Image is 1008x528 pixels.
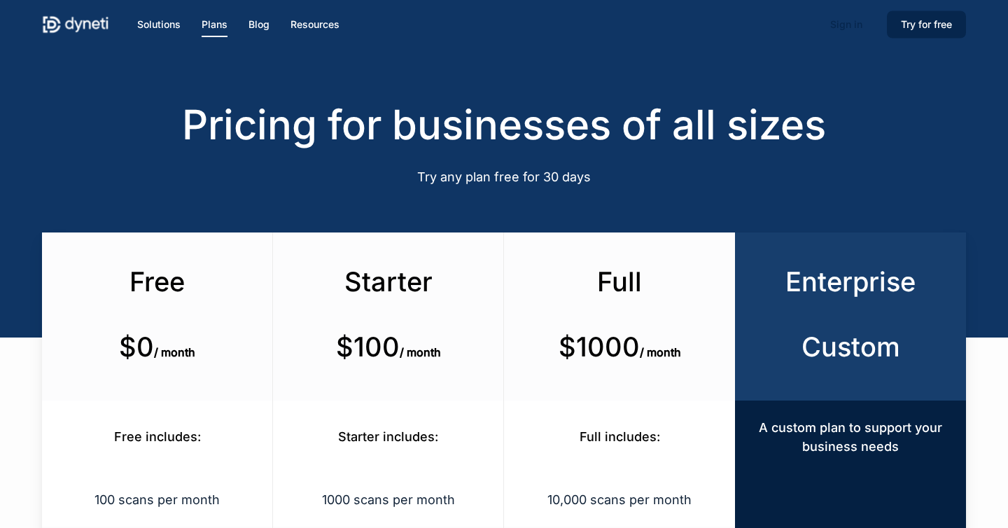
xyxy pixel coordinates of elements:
a: Plans [202,17,227,32]
span: Try any plan free for 30 days [417,169,591,184]
span: Starter includes: [338,429,438,444]
a: Solutions [137,17,181,32]
a: Resources [290,17,339,32]
span: Plans [202,18,227,30]
span: Solutions [137,18,181,30]
span: / month [640,345,681,359]
b: $100 [336,331,400,363]
p: 1000 scans per month [290,490,486,509]
span: A custom plan to support your business needs [759,420,942,454]
span: Starter [344,265,433,298]
h3: Enterprise [761,265,939,298]
a: Try for free [887,17,966,32]
span: / month [400,345,441,359]
span: / month [154,345,195,359]
span: Full includes: [580,429,660,444]
h3: Custom [761,331,939,363]
span: Resources [290,18,339,30]
b: $0 [119,331,154,363]
span: Blog [248,18,269,30]
p: 10,000 scans per month [521,490,717,509]
span: Full [597,265,642,298]
span: Free includes: [114,429,201,444]
p: 100 scans per month [59,490,255,509]
a: Blog [248,17,269,32]
span: Try for free [901,18,952,30]
span: Sign in [830,18,862,30]
h2: Pricing for businesses of all sizes [42,101,965,148]
span: Free [129,265,185,298]
a: Sign in [816,13,876,36]
b: $1000 [559,331,640,363]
